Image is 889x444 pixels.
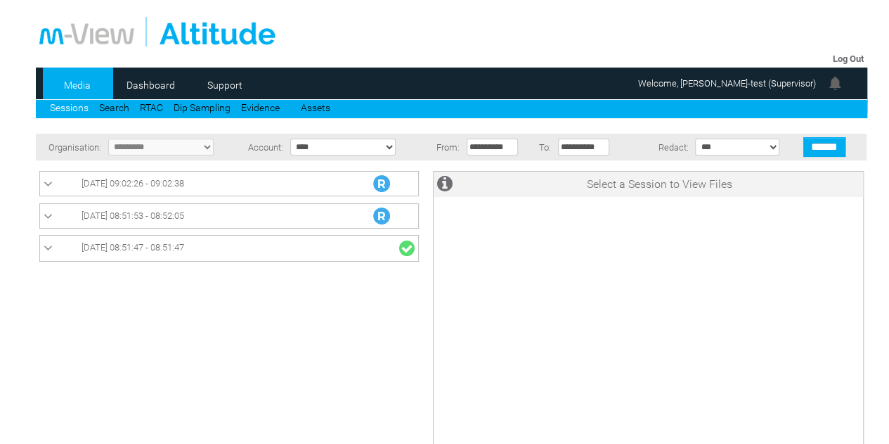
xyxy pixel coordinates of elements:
[174,102,231,113] a: Dip Sampling
[238,134,287,160] td: Account:
[456,172,863,197] td: Select a Session to View Files
[190,75,259,96] a: Support
[428,134,464,160] td: From:
[82,242,184,253] span: [DATE] 08:51:47 - 08:51:47
[532,134,554,160] td: To:
[43,75,111,96] a: Media
[373,208,390,224] img: R_Indication.svg
[638,78,816,89] span: Welcome, [PERSON_NAME]-test (Supervisor)
[833,53,864,64] a: Log Out
[82,210,184,221] span: [DATE] 08:51:53 - 08:52:05
[99,102,129,113] a: Search
[82,178,184,189] span: [DATE] 09:02:26 - 09:02:38
[44,239,415,258] a: [DATE] 08:51:47 - 08:51:47
[117,75,185,96] a: Dashboard
[44,175,415,192] a: [DATE] 09:02:26 - 09:02:38
[826,75,843,91] img: bell24.png
[44,208,415,224] a: [DATE] 08:51:53 - 08:52:05
[301,102,330,113] a: Assets
[373,175,390,192] img: R_Indication.svg
[36,134,105,160] td: Organisation:
[50,102,89,113] a: Sessions
[140,102,163,113] a: RTAC
[623,134,692,160] td: Redact:
[241,102,280,113] a: Evidence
